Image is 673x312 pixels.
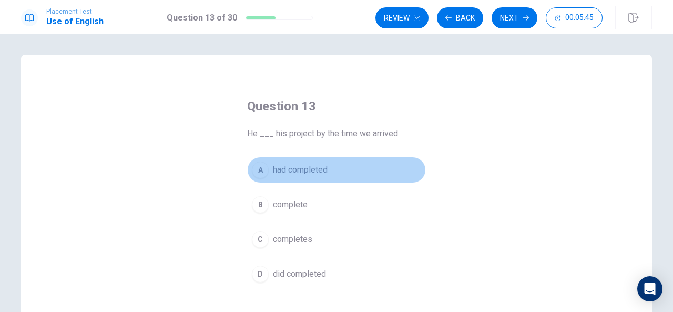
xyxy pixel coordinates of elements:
h1: Use of English [46,15,104,28]
button: Bcomplete [247,192,426,218]
div: B [252,196,269,213]
button: Ddid completed [247,261,426,287]
span: 00:05:45 [565,14,594,22]
span: completes [273,233,312,246]
button: Back [437,7,483,28]
span: complete [273,198,308,211]
button: Review [375,7,429,28]
button: 00:05:45 [546,7,603,28]
span: He ___ his project by the time we arrived. [247,127,426,140]
div: A [252,162,269,178]
div: Open Intercom Messenger [637,276,662,301]
h1: Question 13 of 30 [167,12,237,24]
span: had completed [273,164,328,176]
button: Ahad completed [247,157,426,183]
span: Placement Test [46,8,104,15]
div: C [252,231,269,248]
div: D [252,266,269,283]
span: did completed [273,268,326,280]
button: Ccompletes [247,226,426,253]
h4: Question 13 [247,98,426,115]
button: Next [492,7,537,28]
